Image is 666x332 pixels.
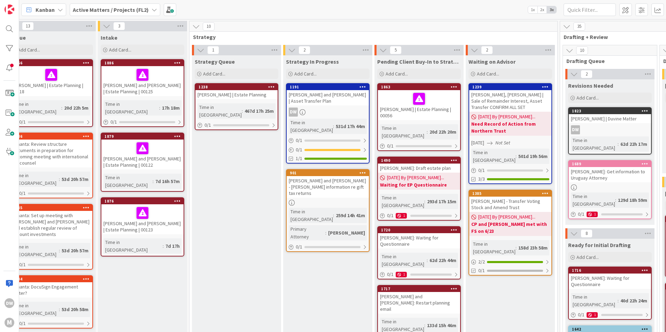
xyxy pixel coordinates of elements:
span: 2 [481,46,493,54]
div: 1385 [469,190,551,197]
span: Kanban [36,6,55,14]
div: [PERSON_NAME] and [PERSON_NAME] | Estate Planning | 00122 [101,140,184,169]
span: [DATE] By [PERSON_NAME]... [387,174,444,181]
div: 1835Bunanta: Set up meeting with [PERSON_NAME] and [PERSON_NAME] and establish regular review of ... [10,205,92,239]
span: : [424,322,425,329]
span: : [424,198,425,205]
span: Add Card... [109,47,131,53]
div: 1 [396,272,407,277]
div: 133d 15h 46m [425,322,458,329]
div: Time in [GEOGRAPHIC_DATA] [198,103,242,119]
div: 1879 [104,134,184,139]
div: 1716 [572,268,651,273]
span: : [333,212,334,219]
div: 0/1 [378,142,460,150]
div: 53d 20h 57m [60,247,90,254]
div: 0/1 [10,118,92,126]
div: 0/11 [378,211,460,220]
div: 1191 [287,84,369,90]
span: Strategy Queue [195,58,235,65]
div: 1876 [104,199,184,204]
div: 1834Bunanta: DocuSign Engagement Letter? [10,276,92,298]
div: 1490 [378,157,460,164]
a: 1879[PERSON_NAME] and [PERSON_NAME] | Estate Planning | 00122Time in [GEOGRAPHIC_DATA]:7d 16h 57m [101,133,184,192]
div: 1717 [381,286,460,291]
div: Time in [GEOGRAPHIC_DATA] [12,302,59,317]
div: Time in [GEOGRAPHIC_DATA] [571,136,618,152]
div: Time in [GEOGRAPHIC_DATA] [289,119,333,134]
span: : [516,244,517,252]
span: Waiting on Advisor [468,58,516,65]
div: 0/1 [287,136,369,145]
div: 0/11 [378,270,460,279]
div: 1836 [13,134,92,139]
div: 1823 [569,108,651,114]
div: 7d 16h 57m [154,177,181,185]
a: 1834Bunanta: DocuSign Engagement Letter?Time in [GEOGRAPHIC_DATA]:53d 20h 58m0/1 [9,275,93,329]
div: 1836 [10,133,92,140]
span: 13 [22,22,34,30]
b: Waiting for EP Questionnaire [380,181,458,188]
div: [PERSON_NAME] [326,229,367,237]
span: 1x [528,6,537,13]
div: Time in [GEOGRAPHIC_DATA] [289,208,333,223]
div: 901 [290,171,369,175]
div: 259d 14h 41m [334,212,367,219]
span: 0 / 1 [110,118,117,126]
span: : [618,140,619,148]
b: Active Matters / Projects (FL2) [73,6,149,13]
span: [DATE] [471,139,484,147]
div: 1835 [13,205,92,210]
div: 1879[PERSON_NAME] and [PERSON_NAME] | Estate Planning | 00122 [101,133,184,169]
div: 531d 17h 44m [334,122,367,130]
div: 1 [587,212,598,217]
div: 0/1 [287,145,369,154]
div: 1385[PERSON_NAME] - Transfer Voting Stock and Amend Trust [469,190,551,212]
div: DW [287,108,369,117]
div: 53d 20h 58m [60,306,90,313]
div: 17h 18m [160,104,181,112]
div: DW [5,298,14,308]
span: : [427,128,428,136]
span: : [242,107,243,115]
div: 1866 [13,61,92,65]
a: 1836Bunanta: Review structure documents in preparation for upcoming meeting with international ta... [9,133,93,198]
div: 0/1 [10,319,92,328]
div: Time in [GEOGRAPHIC_DATA] [471,149,516,164]
div: Time in [GEOGRAPHIC_DATA] [12,100,61,116]
span: 0 / 1 [19,261,26,268]
a: 1490[PERSON_NAME]: Draft estate plan[DATE] By [PERSON_NAME]...Waiting for EP QuestionnaireTime in... [377,157,461,221]
span: Revisions Needed [568,82,613,89]
span: Intake [101,34,117,41]
div: 501d 19h 56m [517,152,549,160]
div: 7d 17h [164,242,181,250]
span: 0 / 1 [387,142,394,150]
div: [PERSON_NAME]: Waiting for Questionnaire [378,233,460,248]
span: Strategy [193,33,549,40]
span: [DATE] By [PERSON_NAME]... [478,213,535,221]
span: Add Card... [18,47,40,53]
div: 1191 [290,85,369,89]
div: 0/1 [10,260,92,269]
span: : [325,229,326,237]
a: 1385[PERSON_NAME] - Transfer Voting Stock and Amend Trust[DATE] By [PERSON_NAME]...CP and [PERSON... [468,190,552,276]
div: 62d 22h 44m [428,256,458,264]
div: 1863 [378,84,460,90]
div: [PERSON_NAME]: Draft estate plan [378,164,460,173]
div: 1717[PERSON_NAME] and [PERSON_NAME]: Restart planning email [378,286,460,314]
div: 129d 18h 59m [616,196,649,204]
span: Add Card... [294,71,317,77]
div: 20d 22h 20m [428,128,458,136]
span: : [618,297,619,305]
span: Add Card... [477,71,499,77]
div: 1717 [378,286,460,292]
span: Add Card... [386,71,408,77]
div: 1863[PERSON_NAME] | Estate Planning | 00056 [378,84,460,120]
span: : [333,122,334,130]
span: 1 [207,46,219,54]
a: 1239[PERSON_NAME], [PERSON_NAME] | Sale of Remainder Interest, Asset Transfer CONFIRM ALL SET[DAT... [468,83,552,184]
div: 40d 22h 24m [619,297,649,305]
span: Add Card... [576,254,599,260]
span: 5 [390,46,402,54]
div: [PERSON_NAME], [PERSON_NAME] | Sale of Remainder Interest, Asset Transfer CONFIRM ALL SET [469,90,551,112]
